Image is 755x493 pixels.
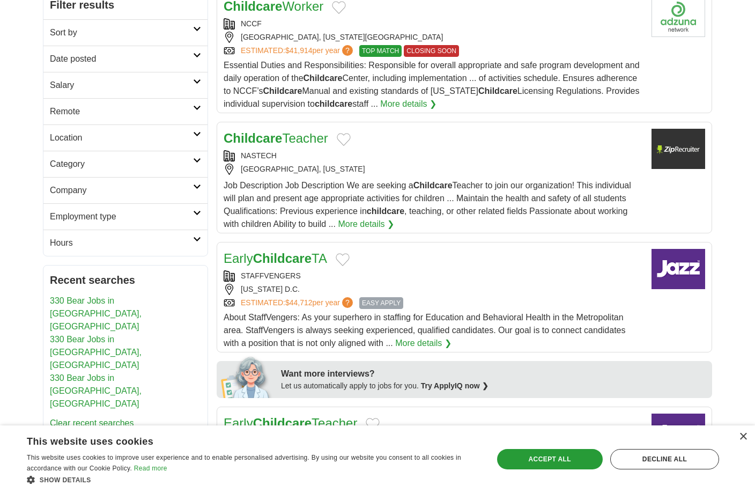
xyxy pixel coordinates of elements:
button: Add to favorite jobs [366,418,380,431]
a: Date posted [43,46,208,72]
div: [GEOGRAPHIC_DATA], [US_STATE] [224,164,643,175]
div: This website uses cookies [27,432,453,448]
a: More details ❯ [380,98,436,111]
img: apply-iq-scientist.png [221,355,273,398]
span: $44,712 [285,298,313,307]
h2: Company [50,184,193,197]
a: 330 Bear Jobs in [GEOGRAPHIC_DATA], [GEOGRAPHIC_DATA] [50,296,142,331]
a: Try ApplyIQ now ❯ [421,381,488,390]
a: Category [43,151,208,177]
span: ? [342,297,353,308]
h2: Recent searches [50,272,201,288]
span: CLOSING SOON [404,45,459,57]
img: Company logo [652,414,705,454]
div: Decline all [610,449,719,469]
a: Location [43,124,208,151]
a: More details ❯ [395,337,451,350]
div: [US_STATE] D.C. [224,284,643,295]
div: NASTECH [224,150,643,161]
span: This website uses cookies to improve user experience and to enable personalised advertising. By u... [27,454,461,472]
span: Essential Duties and Responsibilities: Responsible for overall appropriate and safe program devel... [224,61,640,108]
div: Want more interviews? [281,367,706,380]
a: Hours [43,230,208,256]
a: Sort by [43,19,208,46]
a: Salary [43,72,208,98]
span: About StaffVengers: As your superhero in staffing for Education and Behavioral Health in the Metr... [224,313,626,348]
strong: Childcare [263,86,302,95]
h2: Hours [50,237,193,249]
img: Company logo [652,129,705,169]
div: NCCF [224,18,643,30]
button: Add to favorite jobs [337,133,351,146]
h2: Salary [50,79,193,92]
h2: Remote [50,105,193,118]
a: 330 Bear Jobs in [GEOGRAPHIC_DATA], [GEOGRAPHIC_DATA] [50,335,142,370]
div: Let us automatically apply to jobs for you. [281,380,706,392]
strong: Childcare [253,416,312,430]
span: ? [342,45,353,56]
span: Job Description Job Description We are seeking a Teacher to join our organization! This individua... [224,181,631,229]
strong: Childcare [413,181,453,190]
span: TOP MATCH [359,45,402,57]
span: $41,914 [285,46,313,55]
span: EASY APPLY [359,297,403,309]
a: Clear recent searches [50,418,134,428]
h2: Sort by [50,26,193,39]
strong: childcare [315,99,352,108]
strong: childcare [367,207,404,216]
button: Add to favorite jobs [332,1,346,14]
span: Show details [40,476,91,484]
strong: Childcare [304,73,343,83]
strong: Childcare [478,86,517,95]
div: [GEOGRAPHIC_DATA], [US_STATE][GEOGRAPHIC_DATA] [224,32,643,43]
h2: Employment type [50,210,193,223]
img: Company logo [652,249,705,289]
button: Add to favorite jobs [336,253,350,266]
h2: Category [50,158,193,171]
a: Remote [43,98,208,124]
a: Company [43,177,208,203]
a: ChildcareTeacher [224,131,328,145]
a: Employment type [43,203,208,230]
a: 330 Bear Jobs in [GEOGRAPHIC_DATA], [GEOGRAPHIC_DATA] [50,373,142,408]
strong: Childcare [224,131,282,145]
a: ESTIMATED:$41,914per year? [241,45,355,57]
h2: Date posted [50,53,193,65]
a: EarlyChildcareTeacher [224,416,357,430]
a: Read more, opens a new window [134,465,167,472]
div: Accept all [497,449,603,469]
h2: Location [50,131,193,144]
div: Show details [27,474,479,485]
div: Close [739,433,747,441]
a: ESTIMATED:$44,712per year? [241,297,355,309]
div: STAFFVENGERS [224,270,643,282]
a: EarlyChildcareTA [224,251,327,266]
strong: Childcare [253,251,312,266]
a: More details ❯ [338,218,394,231]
